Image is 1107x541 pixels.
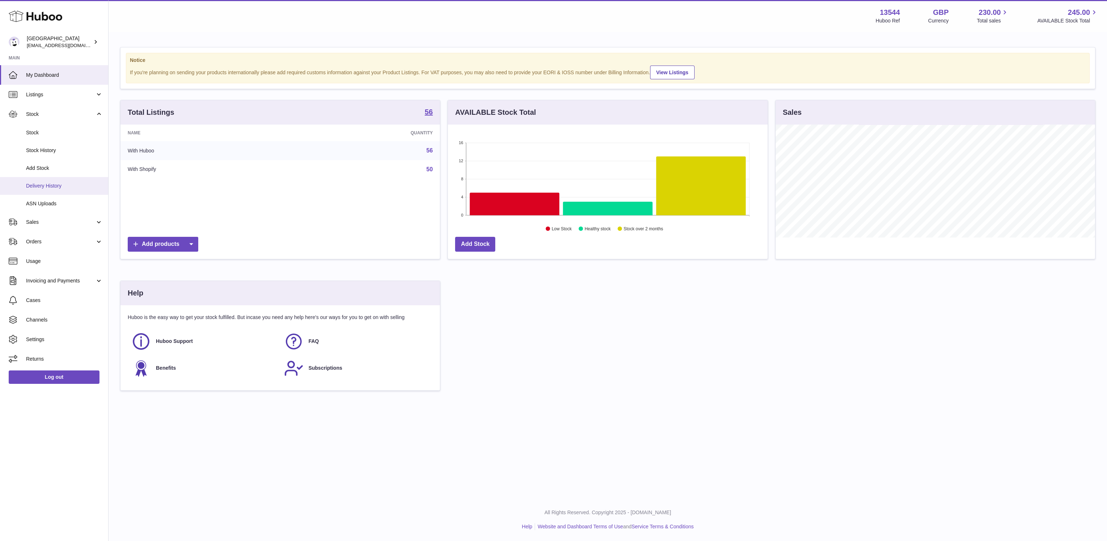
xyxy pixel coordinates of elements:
span: Huboo Support [156,338,193,345]
span: Listings [26,91,95,98]
a: 230.00 Total sales [977,8,1009,24]
span: Invoicing and Payments [26,277,95,284]
a: 245.00 AVAILABLE Stock Total [1037,8,1098,24]
text: 8 [461,177,463,181]
span: Stock [26,129,103,136]
span: FAQ [309,338,319,345]
img: mariana@blankstreet.com [9,37,20,47]
a: Add products [128,237,198,252]
span: Add Stock [26,165,103,172]
span: [EMAIL_ADDRESS][DOMAIN_NAME] [27,42,106,48]
span: Delivery History [26,183,103,189]
div: Huboo Ref [876,17,900,24]
a: FAQ [284,332,429,351]
a: View Listings [650,66,695,79]
td: With Shopify [120,160,293,179]
text: 0 [461,213,463,217]
th: Quantity [293,125,440,141]
span: Stock History [26,147,103,154]
a: Huboo Support [131,332,277,351]
th: Name [120,125,293,141]
text: Healthy stock [585,226,611,231]
span: Sales [26,219,95,226]
span: Stock [26,111,95,118]
div: [GEOGRAPHIC_DATA] [27,35,92,49]
a: 50 [427,166,433,172]
span: Returns [26,356,103,362]
a: Service Terms & Conditions [632,524,694,529]
a: 56 [425,108,433,117]
span: 245.00 [1068,8,1090,17]
div: Currency [928,17,949,24]
text: Low Stock [552,226,572,231]
a: Help [522,524,533,529]
span: Settings [26,336,103,343]
li: and [535,523,694,530]
span: Total sales [977,17,1009,24]
div: If you're planning on sending your products internationally please add required customs informati... [130,64,1086,79]
h3: Sales [783,108,802,117]
text: Stock over 2 months [624,226,663,231]
span: AVAILABLE Stock Total [1037,17,1098,24]
a: 56 [427,147,433,154]
a: Log out [9,370,99,383]
span: Usage [26,258,103,265]
span: 230.00 [979,8,1001,17]
h3: Help [128,288,143,298]
h3: AVAILABLE Stock Total [455,108,536,117]
h3: Total Listings [128,108,174,117]
strong: Notice [130,57,1086,64]
span: ASN Uploads [26,200,103,207]
p: Huboo is the easy way to get your stock fulfilled. But incase you need any help here's our ways f... [128,314,433,321]
a: Benefits [131,358,277,378]
td: With Huboo [120,141,293,160]
span: Orders [26,238,95,245]
span: My Dashboard [26,72,103,79]
a: Add Stock [455,237,495,252]
span: Cases [26,297,103,304]
span: Channels [26,316,103,323]
span: Benefits [156,365,176,372]
text: 12 [459,159,463,163]
strong: 13544 [880,8,900,17]
p: All Rights Reserved. Copyright 2025 - [DOMAIN_NAME] [114,509,1101,516]
text: 16 [459,141,463,145]
strong: GBP [933,8,949,17]
text: 4 [461,195,463,199]
a: Subscriptions [284,358,429,378]
strong: 56 [425,108,433,116]
a: Website and Dashboard Terms of Use [538,524,623,529]
span: Subscriptions [309,365,342,372]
